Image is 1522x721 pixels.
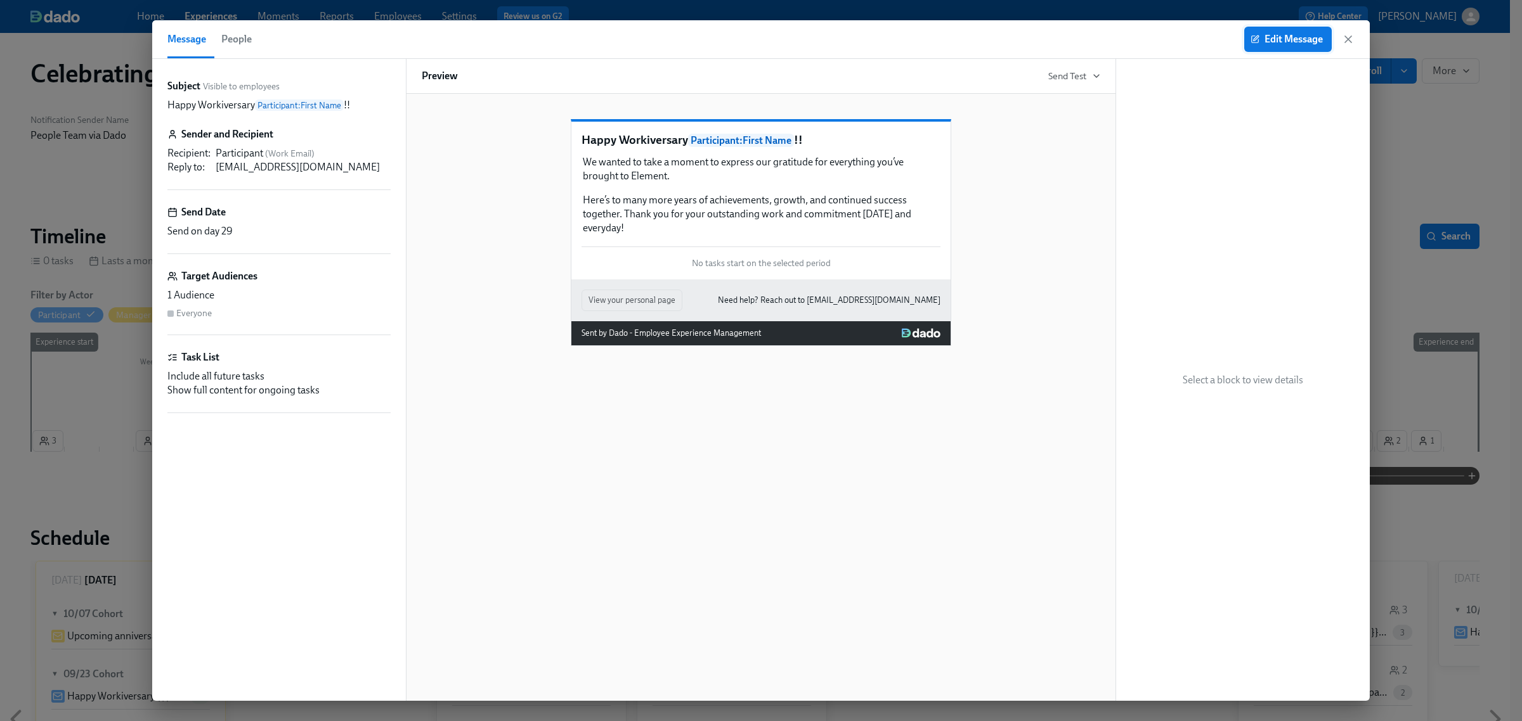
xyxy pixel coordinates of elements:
div: Send on day 29 [167,224,391,238]
span: Visible to employees [203,80,280,93]
span: ( Work Email ) [265,148,315,159]
div: Participant [216,146,391,160]
span: Participant : First Name [688,134,794,147]
span: No tasks start on the selected period [692,257,831,269]
span: Message [167,30,206,48]
span: Edit Message [1253,33,1323,46]
h6: Send Date [181,205,226,219]
button: Edit Message [1244,27,1332,52]
div: Sent by Dado - Employee Experience Management [582,326,761,340]
div: Include all future tasks [167,369,391,383]
h6: Preview [422,69,458,83]
div: Everyone [176,307,212,319]
label: Subject [167,79,200,93]
p: Happy Workiversary !! [167,98,350,112]
button: Send Test [1048,70,1100,82]
p: Happy Workiversary !! [582,132,940,149]
img: Dado [902,328,940,338]
h6: Sender and Recipient [181,127,273,141]
h6: Task List [181,350,219,364]
div: Recipient : [167,146,211,160]
div: We wanted to take a moment to express our gratitude for everything you’ve brought to Element. Her... [582,154,940,236]
div: 1 Audience [167,288,391,302]
div: Reply to : [167,160,211,174]
div: [EMAIL_ADDRESS][DOMAIN_NAME] [216,160,391,174]
div: Select a block to view details [1116,59,1370,701]
a: Need help? Reach out to [EMAIL_ADDRESS][DOMAIN_NAME] [718,293,940,307]
span: Participant : First Name [255,99,344,111]
div: Show full content for ongoing tasks [167,383,391,397]
h6: Target Audiences [181,269,257,283]
span: View your personal page [589,294,675,307]
button: View your personal page [582,290,682,311]
span: People [221,30,252,48]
